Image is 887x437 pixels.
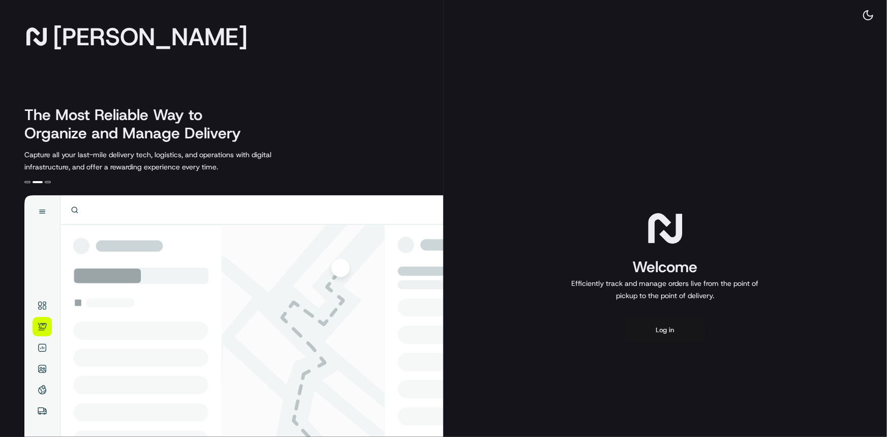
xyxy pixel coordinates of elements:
[24,149,317,173] p: Capture all your last-mile delivery tech, logistics, and operations with digital infrastructure, ...
[625,318,706,342] button: Log in
[568,257,763,277] h1: Welcome
[24,106,252,142] h2: The Most Reliable Way to Organize and Manage Delivery
[53,26,248,47] span: [PERSON_NAME]
[568,277,763,302] p: Efficiently track and manage orders live from the point of pickup to the point of delivery.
